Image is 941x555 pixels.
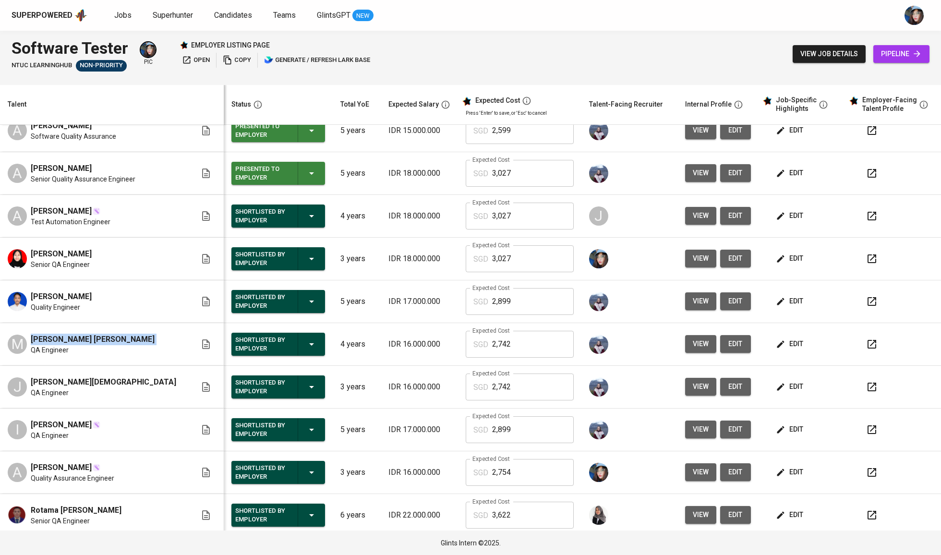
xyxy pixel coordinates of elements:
[264,55,274,65] img: lark
[153,10,195,22] a: Superhunter
[31,260,90,269] span: Senior QA Engineer
[720,378,751,396] button: edit
[693,381,709,393] span: view
[340,424,373,435] p: 5 years
[12,61,72,70] span: NTUC LearningHub
[685,121,716,139] button: view
[235,419,290,440] div: Shortlisted by Employer
[720,164,751,182] button: edit
[693,338,709,350] span: view
[31,248,92,260] span: [PERSON_NAME]
[180,53,212,68] a: open
[31,291,92,302] span: [PERSON_NAME]
[589,206,608,226] div: J
[340,125,373,136] p: 5 years
[31,431,69,440] span: QA Engineer
[8,206,27,226] div: A
[720,421,751,438] button: edit
[473,168,488,180] p: SGD
[589,506,608,525] img: sinta.windasari@glints.com
[589,335,608,354] img: christine.raharja@glints.com
[473,125,488,137] p: SGD
[231,333,325,356] button: Shortlisted by Employer
[693,124,709,136] span: view
[685,207,716,225] button: view
[720,463,751,481] button: edit
[778,466,803,478] span: edit
[774,250,807,267] button: edit
[8,335,27,354] div: M
[473,253,488,265] p: SGD
[340,98,369,110] div: Total YoE
[31,334,155,345] span: [PERSON_NAME] [PERSON_NAME]
[762,96,772,106] img: glints_star.svg
[388,253,450,265] p: IDR 18.000.000
[8,98,26,110] div: Talent
[12,10,72,21] div: Superpowered
[778,253,803,265] span: edit
[774,121,807,139] button: edit
[849,96,858,106] img: glints_star.svg
[153,11,193,20] span: Superhunter
[31,217,110,227] span: Test Automation Engineer
[589,164,608,183] img: christine.raharja@glints.com
[778,338,803,350] span: edit
[340,509,373,521] p: 6 years
[180,41,188,49] img: Glints Star
[76,60,127,72] div: Sufficient Talents in Pipeline
[720,335,751,353] a: edit
[800,48,858,60] span: view job details
[8,506,27,525] img: Rotama Pandi Pranata
[388,296,450,307] p: IDR 17.000.000
[774,207,807,225] button: edit
[388,168,450,179] p: IDR 18.000.000
[473,211,488,222] p: SGD
[776,96,817,113] div: Job-Specific Highlights
[340,381,373,393] p: 3 years
[8,121,27,140] div: A
[31,473,114,483] span: Quality Assurance Engineer
[264,55,370,66] span: generate / refresh lark base
[352,11,374,21] span: NEW
[774,378,807,396] button: edit
[720,207,751,225] button: edit
[873,45,929,63] a: pipeline
[388,338,450,350] p: IDR 16.000.000
[235,462,290,483] div: Shortlisted by Employer
[693,509,709,521] span: view
[728,466,743,478] span: edit
[685,292,716,310] button: view
[720,121,751,139] button: edit
[685,164,716,182] button: view
[778,167,803,179] span: edit
[905,6,924,25] img: diazagista@glints.com
[720,506,751,524] button: edit
[720,292,751,310] button: edit
[191,40,270,50] p: employer listing page
[214,11,252,20] span: Candidates
[340,467,373,478] p: 3 years
[685,98,732,110] div: Internal Profile
[728,295,743,307] span: edit
[778,295,803,307] span: edit
[774,463,807,481] button: edit
[317,10,374,22] a: GlintsGPT NEW
[388,210,450,222] p: IDR 18.000.000
[214,10,254,22] a: Candidates
[8,377,27,397] div: J
[778,381,803,393] span: edit
[728,381,743,393] span: edit
[589,121,608,140] img: christine.raharja@glints.com
[685,421,716,438] button: view
[340,210,373,222] p: 4 years
[93,207,100,215] img: magic_wand.svg
[182,55,210,66] span: open
[141,42,156,57] img: diazagista@glints.com
[728,210,743,222] span: edit
[340,296,373,307] p: 5 years
[231,375,325,398] button: Shortlisted by Employer
[31,163,92,174] span: [PERSON_NAME]
[685,378,716,396] button: view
